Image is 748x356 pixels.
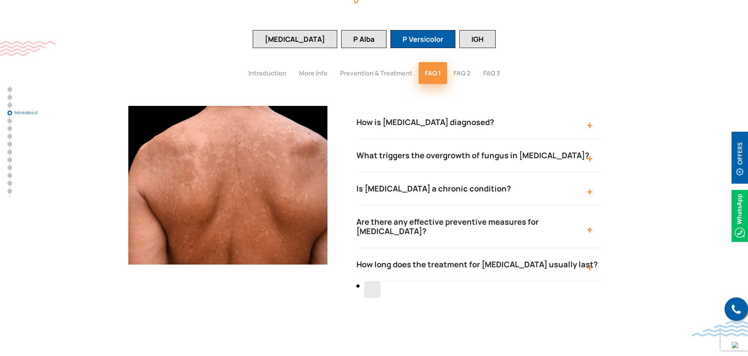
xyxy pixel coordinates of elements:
[459,30,496,48] button: IGH
[7,111,12,115] a: More about
[419,62,447,84] button: FAQ 1
[293,62,334,84] button: More Info
[356,206,600,248] button: Are there any effective preventive measures for [MEDICAL_DATA]?
[732,132,748,184] img: offerBt
[356,172,600,206] button: Is [MEDICAL_DATA] a chronic condition?
[356,139,600,172] button: What triggers the overgrowth of fungus in [MEDICAL_DATA]?
[14,110,54,115] span: More about
[356,106,600,139] button: How is [MEDICAL_DATA] diagnosed?
[732,211,748,219] a: Whatsappicon
[253,30,337,48] button: [MEDICAL_DATA]
[732,342,738,348] img: up-blue-arrow.svg
[732,190,748,242] img: Whatsappicon
[447,62,477,84] button: FAQ 2
[341,30,387,48] button: P Alba
[692,321,748,336] img: bluewave
[242,62,293,84] button: Introduction
[356,248,600,281] button: How long does the treatment for [MEDICAL_DATA] usually last?
[390,30,455,48] button: P Versicolor
[334,62,419,84] button: Prevention & Treatment
[477,62,506,84] button: FAQ 3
